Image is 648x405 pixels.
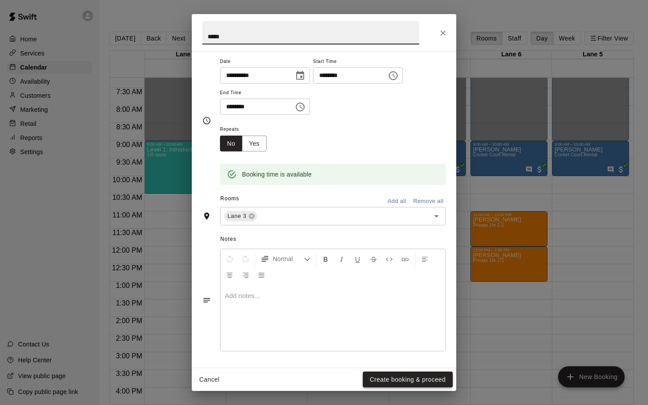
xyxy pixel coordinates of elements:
[257,251,314,267] button: Formatting Options
[222,251,237,267] button: Undo
[363,372,453,388] button: Create booking & proceed
[411,195,446,208] button: Remove all
[430,210,443,222] button: Open
[195,372,223,388] button: Cancel
[350,251,365,267] button: Format Underline
[224,211,257,221] div: Lane 3
[220,87,310,99] span: End Time
[313,56,403,68] span: Start Time
[435,25,451,41] button: Close
[220,136,267,152] div: outlined button group
[224,212,250,221] span: Lane 3
[242,136,267,152] button: Yes
[238,267,253,283] button: Right Align
[382,251,397,267] button: Insert Code
[417,251,432,267] button: Left Align
[384,67,402,85] button: Choose time, selected time is 9:00 AM
[202,212,211,221] svg: Rooms
[242,166,312,182] div: Booking time is available
[273,254,304,263] span: Normal
[202,116,211,125] svg: Timing
[220,56,310,68] span: Date
[220,136,242,152] button: No
[222,267,237,283] button: Center Align
[366,251,381,267] button: Format Strikethrough
[220,232,446,247] span: Notes
[318,251,333,267] button: Format Bold
[291,67,309,85] button: Choose date, selected date is Oct 12, 2025
[220,124,274,136] span: Repeats
[334,251,349,267] button: Format Italics
[398,251,413,267] button: Insert Link
[291,98,309,116] button: Choose time, selected time is 11:00 AM
[202,296,211,305] svg: Notes
[383,195,411,208] button: Add all
[254,267,269,283] button: Justify Align
[220,195,239,202] span: Rooms
[238,251,253,267] button: Redo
